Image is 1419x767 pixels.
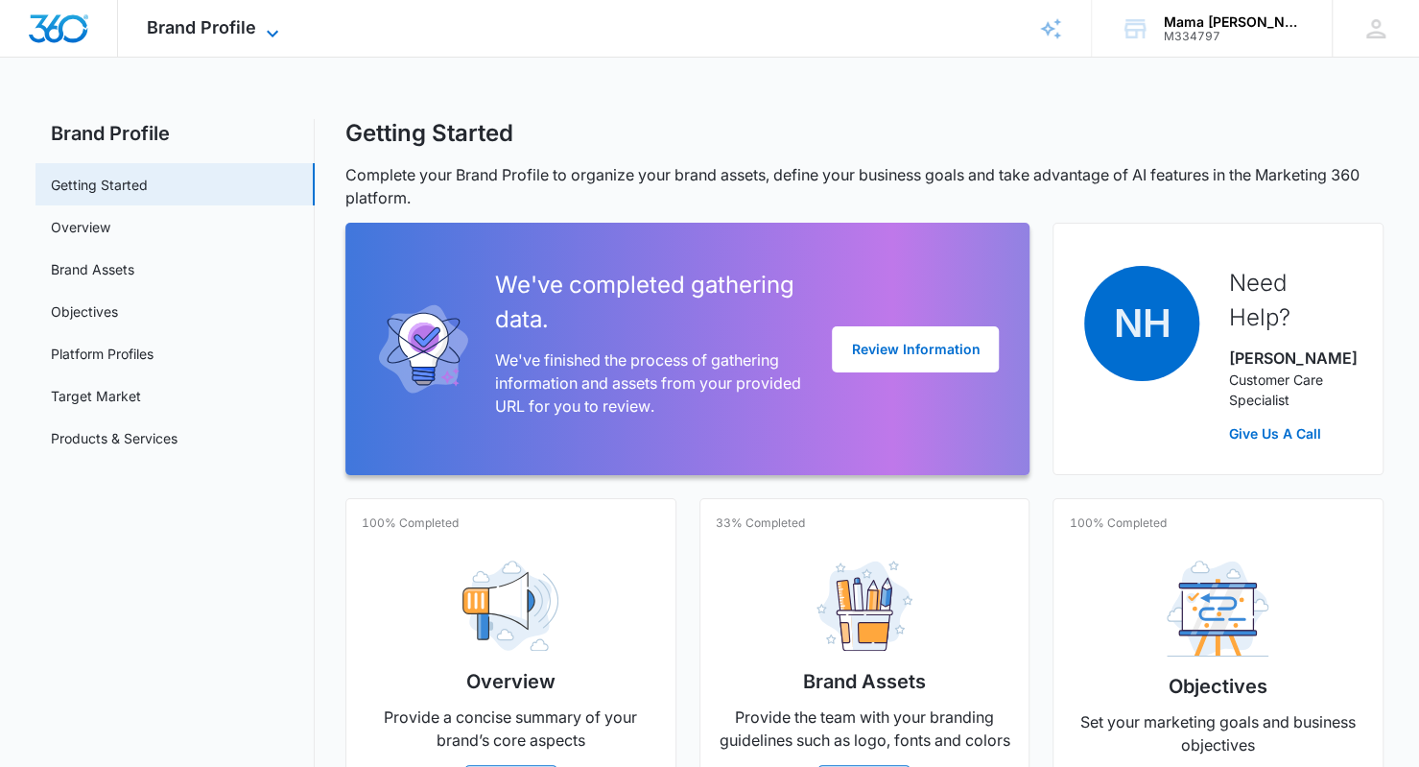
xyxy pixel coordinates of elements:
span: Brand Profile [147,17,256,37]
div: account id [1164,30,1304,43]
p: 100% Completed [1069,515,1166,532]
h2: Overview [466,667,556,696]
p: We've finished the process of gathering information and assets from your provided URL for you to ... [495,348,801,418]
a: Target Market [51,386,141,406]
button: Review Information [832,326,999,372]
p: 100% Completed [362,515,459,532]
h1: Getting Started [345,119,513,148]
p: Provide a concise summary of your brand’s core aspects [362,706,660,752]
span: NH [1084,266,1199,381]
a: Platform Profiles [51,344,154,364]
h2: We've completed gathering data. [495,268,801,337]
h2: Need Help? [1228,266,1352,335]
p: Provide the team with your branding guidelines such as logo, fonts and colors [716,706,1014,752]
a: Objectives [51,301,118,322]
p: Customer Care Specialist [1228,370,1352,410]
a: Give Us A Call [1228,423,1352,443]
h2: Brand Profile [35,119,315,148]
h2: Objectives [1169,672,1267,701]
p: 33% Completed [716,515,805,532]
div: account name [1164,14,1304,30]
a: Overview [51,217,110,237]
p: [PERSON_NAME] [1228,347,1352,370]
p: Complete your Brand Profile to organize your brand assets, define your business goals and take ad... [345,163,1384,209]
a: Brand Assets [51,259,134,279]
h2: Brand Assets [803,667,926,696]
a: Products & Services [51,428,177,448]
a: Getting Started [51,175,148,195]
p: Set your marketing goals and business objectives [1069,710,1367,756]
